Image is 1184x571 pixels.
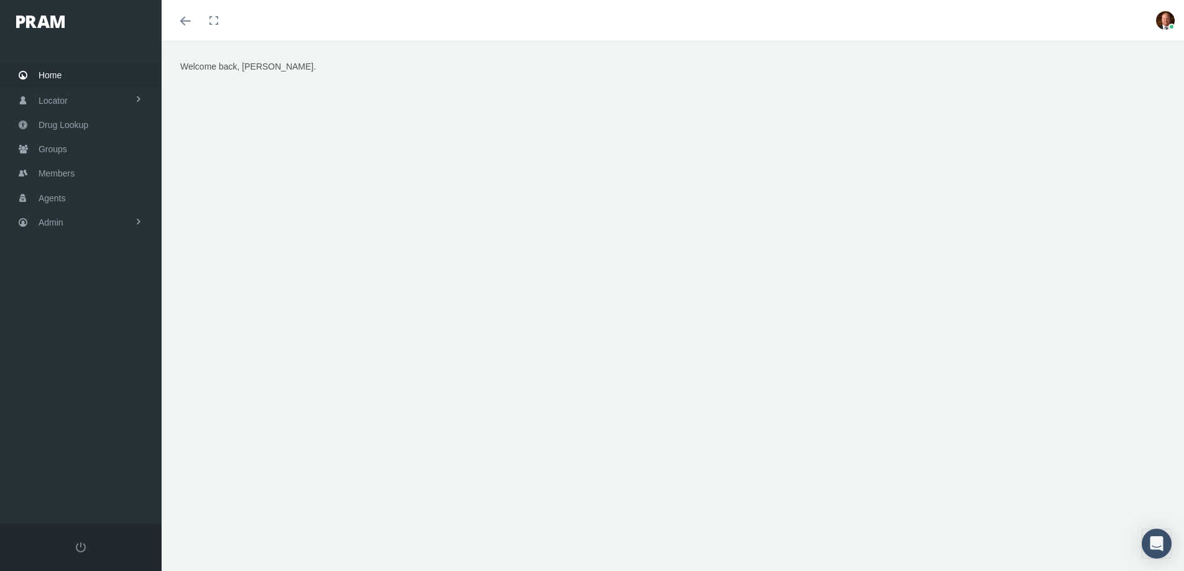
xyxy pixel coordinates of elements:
[1142,529,1172,559] div: Open Intercom Messenger
[1156,11,1175,30] img: S_Profile_Picture_693.jpg
[39,211,63,234] span: Admin
[39,63,62,87] span: Home
[16,16,65,28] img: PRAM_20_x_78.png
[39,113,88,137] span: Drug Lookup
[39,89,68,112] span: Locator
[180,62,316,71] span: Welcome back, [PERSON_NAME].
[39,162,75,185] span: Members
[39,186,66,210] span: Agents
[39,137,67,161] span: Groups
